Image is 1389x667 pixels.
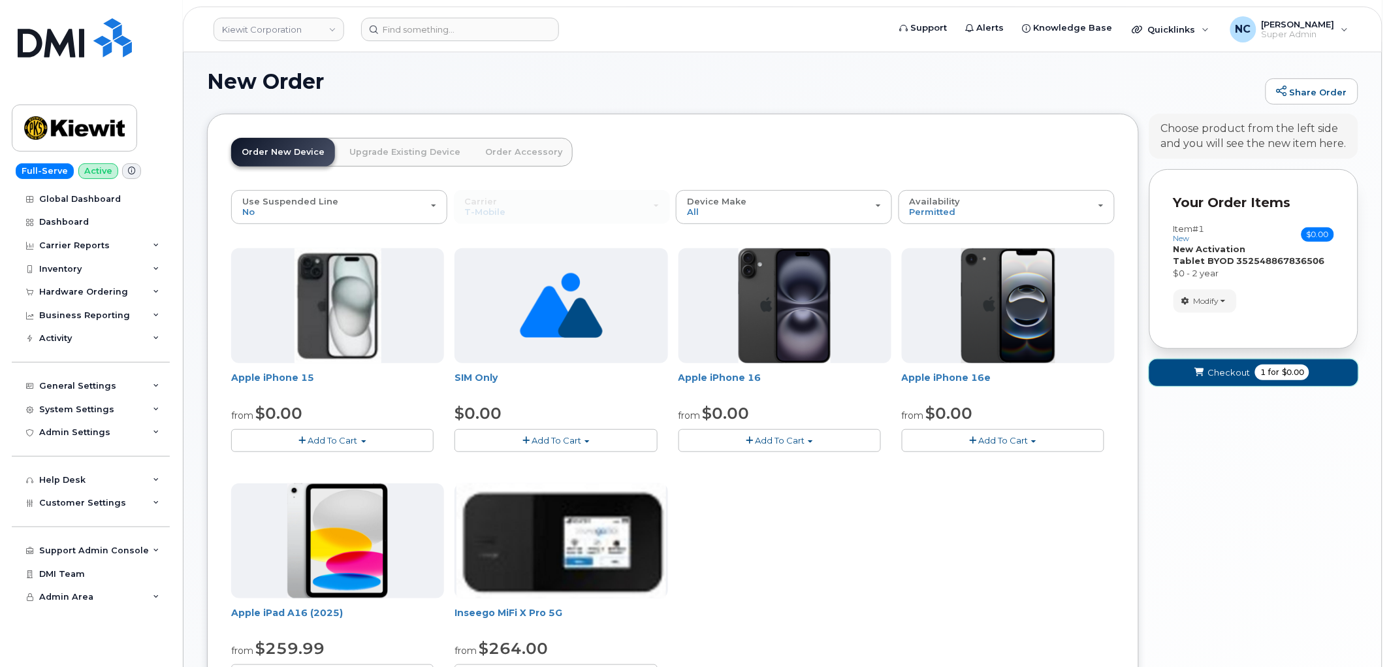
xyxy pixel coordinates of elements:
div: Apple iPad A16 (2025) [231,606,444,632]
small: from [902,410,924,421]
span: Add To Cart [978,435,1028,446]
button: Use Suspended Line No [231,190,447,224]
p: Your Order Items [1173,193,1334,212]
span: All [687,206,699,217]
div: $0 - 2 year [1173,267,1334,280]
a: Order New Device [231,138,335,167]
strong: Tablet BYOD [1173,255,1235,266]
small: from [455,645,477,657]
span: Knowledge Base [1034,22,1113,35]
span: Use Suspended Line [242,196,338,206]
a: Share Order [1266,78,1358,105]
div: Apple iPhone 15 [231,371,444,397]
iframe: Messenger Launcher [1332,610,1379,657]
span: Add To Cart [532,435,581,446]
a: Apple iPad A16 (2025) [231,607,343,619]
img: iphone15.jpg [295,248,381,363]
div: Inseego MiFi X Pro 5G [455,606,667,632]
strong: New Activation [1173,244,1246,254]
a: Apple iPhone 15 [231,372,314,383]
span: [PERSON_NAME] [1262,19,1335,29]
span: Quicklinks [1148,24,1196,35]
span: $0.00 [926,404,973,423]
div: Apple iPhone 16 [679,371,891,397]
img: inseego5g.jpg [456,483,666,598]
button: Modify [1173,289,1237,312]
a: Apple iPhone 16e [902,372,991,383]
div: SIM Only [455,371,667,397]
a: SIM Only [455,372,498,383]
span: $0.00 [1282,366,1304,378]
div: Apple iPhone 16e [902,371,1115,397]
a: Apple iPhone 16 [679,372,761,383]
span: Device Make [687,196,746,206]
span: Add To Cart [308,435,358,446]
span: $0.00 [703,404,750,423]
a: Upgrade Existing Device [339,138,471,167]
a: Kiewit Corporation [214,18,344,41]
img: ipad_11.png [287,483,389,598]
div: Choose product from the left side and you will see the new item here. [1161,122,1347,152]
button: Add To Cart [231,429,434,452]
a: Alerts [957,15,1014,41]
small: from [231,645,253,657]
a: Inseego MiFi X Pro 5G [455,607,562,619]
h3: Item [1173,224,1205,243]
span: Permitted [910,206,956,217]
img: iphone_16_plus.png [739,248,831,363]
button: Availability Permitted [899,190,1115,224]
h1: New Order [207,70,1259,93]
button: Add To Cart [902,429,1104,452]
button: Checkout 1 for $0.00 [1149,359,1358,386]
span: for [1266,366,1282,378]
small: new [1173,234,1190,243]
span: Availability [910,196,961,206]
span: $0.00 [455,404,502,423]
span: Super Admin [1262,29,1335,40]
img: no_image_found-2caef05468ed5679b831cfe6fc140e25e0c280774317ffc20a367ab7fd17291e.png [520,248,603,363]
span: #1 [1193,223,1205,234]
span: No [242,206,255,217]
span: NC [1236,22,1251,37]
small: from [231,410,253,421]
a: Support [891,15,957,41]
div: Nicholas Capella [1221,16,1358,42]
strong: 352548867836506 [1237,255,1325,266]
span: Add To Cart [755,435,805,446]
span: Alerts [977,22,1004,35]
span: Modify [1194,295,1219,307]
button: Device Make All [676,190,892,224]
span: $0.00 [255,404,302,423]
span: Support [911,22,948,35]
button: Add To Cart [455,429,657,452]
input: Find something... [361,18,559,41]
span: Checkout [1207,366,1250,379]
button: Add To Cart [679,429,881,452]
span: $0.00 [1301,227,1334,242]
span: $259.99 [255,639,325,658]
span: $264.00 [479,639,548,658]
a: Knowledge Base [1014,15,1122,41]
small: from [679,410,701,421]
img: iphone16e.png [961,248,1055,363]
span: 1 [1260,366,1266,378]
div: Quicklinks [1123,16,1219,42]
a: Order Accessory [475,138,573,167]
